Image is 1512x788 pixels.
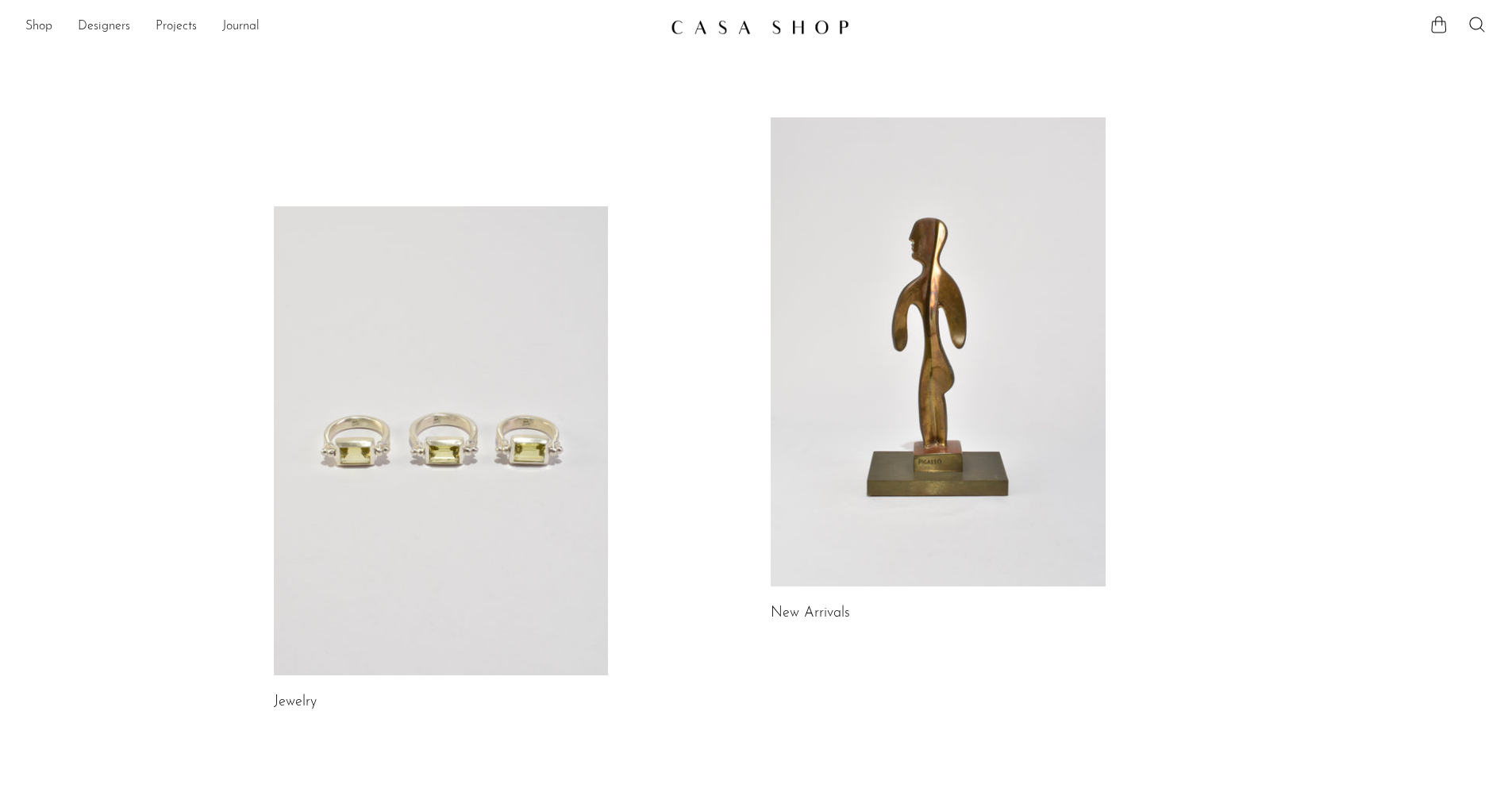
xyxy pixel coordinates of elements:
[274,695,317,709] a: Jewelry
[771,606,850,621] a: New Arrivals
[78,17,130,37] a: Designers
[25,17,52,37] a: Shop
[25,13,658,40] ul: NEW HEADER MENU
[222,17,260,37] a: Journal
[25,13,658,40] nav: Desktop navigation
[156,17,197,37] a: Projects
